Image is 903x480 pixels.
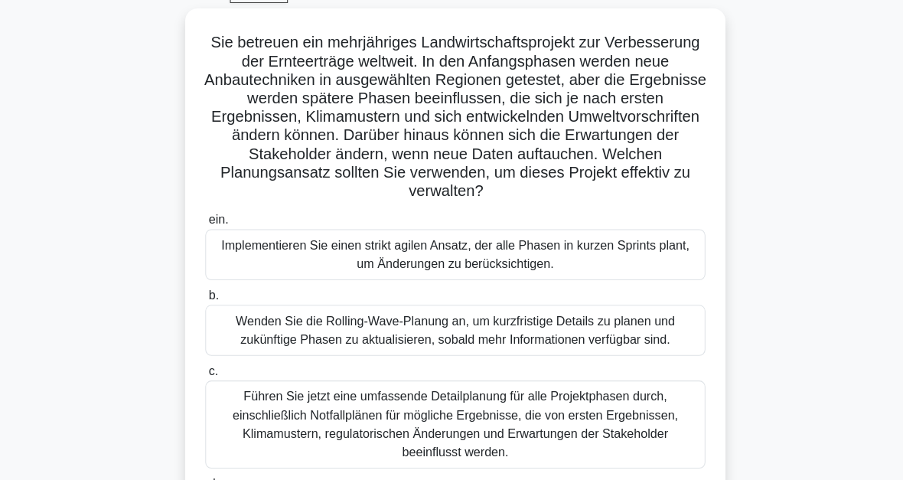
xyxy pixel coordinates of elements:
font: Sie betreuen ein mehrjähriges Landwirtschaftsprojekt zur Verbesserung der Ernteerträge weltweit. ... [203,34,700,198]
div: Implementieren Sie einen strikt agilen Ansatz, der alle Phasen in kurzen Sprints plant, um Änderu... [204,227,699,278]
div: Wenden Sie die Rolling-Wave-Planung an, um kurzfristige Details zu planen und zukünftige Phasen z... [204,302,699,353]
span: b. [207,286,217,299]
div: Führen Sie jetzt eine umfassende Detailplanung für alle Projektphasen durch, einschließlich Notfa... [204,377,699,465]
span: ein. [207,211,227,224]
span: c. [207,361,216,374]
